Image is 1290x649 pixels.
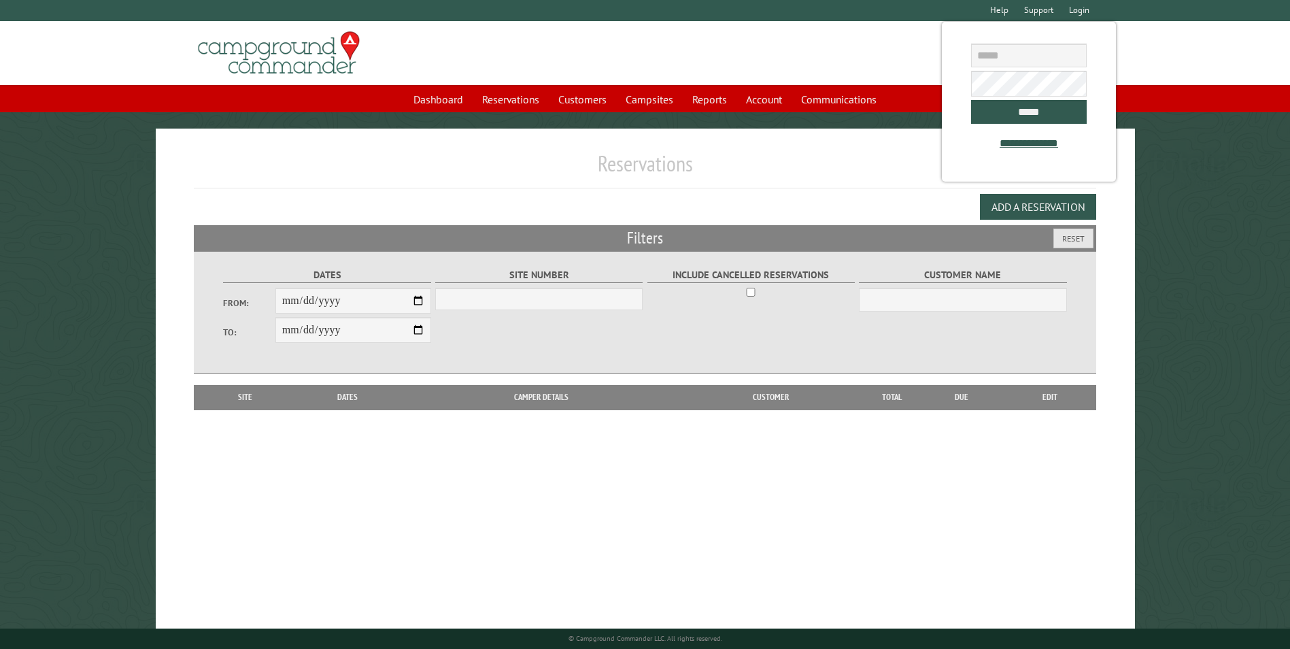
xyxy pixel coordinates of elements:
label: Include Cancelled Reservations [647,267,855,283]
a: Reservations [474,86,547,112]
th: Site [201,385,289,410]
th: Total [864,385,919,410]
small: © Campground Commander LLC. All rights reserved. [568,634,722,643]
label: From: [223,297,275,310]
a: Account [738,86,790,112]
label: Customer Name [859,267,1066,283]
h2: Filters [194,225,1096,251]
a: Communications [793,86,885,112]
h1: Reservations [194,150,1096,188]
a: Customers [550,86,615,112]
a: Campsites [617,86,681,112]
th: Camper Details [406,385,677,410]
img: Campground Commander [194,27,364,80]
a: Dashboard [405,86,471,112]
button: Reset [1053,229,1093,248]
th: Customer [677,385,864,410]
label: To: [223,326,275,339]
button: Add a Reservation [980,194,1096,220]
th: Due [919,385,1004,410]
label: Dates [223,267,430,283]
th: Dates [290,385,406,410]
label: Site Number [435,267,643,283]
a: Reports [684,86,735,112]
th: Edit [1004,385,1096,410]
